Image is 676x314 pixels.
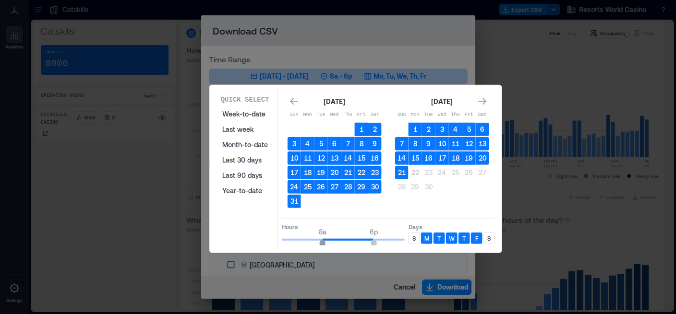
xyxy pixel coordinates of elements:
[328,166,341,179] button: 20
[301,180,314,194] button: 25
[355,151,368,165] button: 15
[301,108,314,122] th: Monday
[422,111,435,119] p: Tue
[449,137,462,151] button: 11
[437,234,441,242] p: T
[462,166,476,179] button: 26
[462,108,476,122] th: Friday
[288,94,301,108] button: Go to previous month
[301,137,314,151] button: 4
[368,151,382,165] button: 16
[288,195,301,208] button: 31
[462,234,466,242] p: T
[412,234,416,242] p: S
[341,137,355,151] button: 7
[487,234,491,242] p: S
[476,166,489,179] button: 27
[355,111,368,119] p: Fri
[328,111,341,119] p: Wed
[355,108,368,122] th: Friday
[217,122,274,137] button: Last week
[476,108,489,122] th: Saturday
[321,96,348,107] div: [DATE]
[368,108,382,122] th: Saturday
[217,152,274,168] button: Last 30 days
[435,137,449,151] button: 10
[435,166,449,179] button: 24
[288,137,301,151] button: 3
[435,123,449,136] button: 3
[314,108,328,122] th: Tuesday
[319,228,326,236] span: 8a
[395,108,409,122] th: Sunday
[314,166,328,179] button: 19
[341,180,355,194] button: 28
[409,111,422,119] p: Mon
[476,137,489,151] button: 13
[355,137,368,151] button: 8
[301,166,314,179] button: 18
[476,94,489,108] button: Go to next month
[424,234,429,242] p: M
[409,223,495,231] p: Days
[395,180,409,194] button: 28
[341,166,355,179] button: 21
[368,180,382,194] button: 30
[368,137,382,151] button: 9
[409,180,422,194] button: 29
[314,151,328,165] button: 12
[221,95,269,105] p: Quick Select
[409,166,422,179] button: 22
[409,123,422,136] button: 1
[288,151,301,165] button: 10
[370,228,378,236] span: 6p
[314,180,328,194] button: 26
[328,151,341,165] button: 13
[368,123,382,136] button: 2
[341,111,355,119] p: Thu
[341,151,355,165] button: 14
[462,111,476,119] p: Fri
[409,137,422,151] button: 8
[449,111,462,119] p: Thu
[328,137,341,151] button: 6
[395,111,409,119] p: Sun
[435,108,449,122] th: Wednesday
[282,223,405,231] p: Hours
[395,151,409,165] button: 14
[429,96,456,107] div: [DATE]
[328,180,341,194] button: 27
[462,151,476,165] button: 19
[449,108,462,122] th: Thursday
[449,166,462,179] button: 25
[409,151,422,165] button: 15
[422,151,435,165] button: 16
[422,108,435,122] th: Tuesday
[217,183,274,198] button: Year-to-date
[288,111,301,119] p: Sun
[395,166,409,179] button: 21
[422,180,435,194] button: 30
[476,151,489,165] button: 20
[355,180,368,194] button: 29
[422,123,435,136] button: 2
[301,111,314,119] p: Mon
[476,111,489,119] p: Sat
[288,180,301,194] button: 24
[462,123,476,136] button: 5
[314,137,328,151] button: 5
[409,108,422,122] th: Monday
[328,108,341,122] th: Wednesday
[341,108,355,122] th: Thursday
[368,111,382,119] p: Sat
[475,234,478,242] p: F
[435,151,449,165] button: 17
[368,166,382,179] button: 23
[449,151,462,165] button: 18
[462,137,476,151] button: 12
[422,166,435,179] button: 23
[355,166,368,179] button: 22
[288,108,301,122] th: Sunday
[288,166,301,179] button: 17
[301,151,314,165] button: 11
